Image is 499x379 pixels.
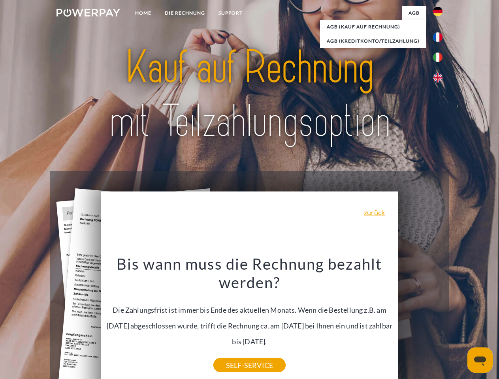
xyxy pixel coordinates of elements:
[433,53,443,62] img: it
[75,38,424,151] img: title-powerpay_de.svg
[433,7,443,16] img: de
[212,6,249,20] a: SUPPORT
[56,9,120,17] img: logo-powerpay-white.svg
[320,34,426,48] a: AGB (Kreditkonto/Teilzahlung)
[128,6,158,20] a: Home
[158,6,212,20] a: DIE RECHNUNG
[433,73,443,83] img: en
[213,358,286,372] a: SELF-SERVICE
[402,6,426,20] a: agb
[105,254,394,365] div: Die Zahlungsfrist ist immer bis Ende des aktuellen Monats. Wenn die Bestellung z.B. am [DATE] abg...
[364,209,385,216] a: zurück
[433,32,443,42] img: fr
[467,347,493,373] iframe: Schaltfläche zum Öffnen des Messaging-Fensters
[320,20,426,34] a: AGB (Kauf auf Rechnung)
[105,254,394,292] h3: Bis wann muss die Rechnung bezahlt werden?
